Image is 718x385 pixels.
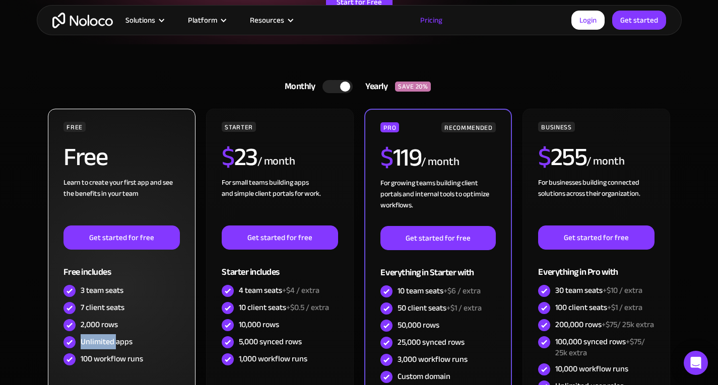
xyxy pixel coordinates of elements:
a: Get started for free [538,225,654,250]
div: Solutions [125,14,155,27]
div: Monthly [272,79,323,94]
div: 7 client seats [81,302,124,313]
div: 25,000 synced rows [398,337,465,348]
div: Solutions [113,14,175,27]
a: Pricing [408,14,455,27]
div: Everything in Pro with [538,250,654,282]
div: 1,000 workflow runs [239,353,307,364]
div: / month [421,154,459,170]
div: Everything in Starter with [380,250,495,283]
span: +$75/ 25k extra [602,317,654,332]
h2: Free [63,144,107,170]
h2: 23 [222,144,257,170]
div: Yearly [353,79,395,94]
div: 10 client seats [239,302,329,313]
div: RECOMMENDED [441,122,495,132]
div: FREE [63,122,86,132]
div: Starter includes [222,250,338,282]
div: Resources [250,14,284,27]
div: Custom domain [398,371,450,382]
div: Learn to create your first app and see the benefits in your team ‍ [63,177,179,225]
div: 100 workflow runs [81,353,143,364]
div: Platform [188,14,217,27]
div: 50 client seats [398,302,482,314]
span: $ [222,133,234,181]
div: 10 team seats [398,285,481,296]
a: Get started [612,11,666,30]
h2: 119 [380,145,421,170]
span: +$4 / extra [282,283,319,298]
a: Login [571,11,605,30]
div: STARTER [222,122,255,132]
div: Platform [175,14,237,27]
div: Free includes [63,250,179,282]
span: +$6 / extra [443,283,481,298]
div: 50,000 rows [398,320,439,331]
span: $ [538,133,551,181]
a: Get started for free [380,226,495,250]
div: 30 team seats [555,285,642,296]
div: For growing teams building client portals and internal tools to optimize workflows. [380,178,495,226]
div: SAVE 20% [395,82,431,92]
div: PRO [380,122,399,132]
span: +$1 / extra [607,300,642,315]
div: For small teams building apps and simple client portals for work. ‍ [222,177,338,225]
div: Open Intercom Messenger [684,351,708,375]
span: +$75/ 25k extra [555,334,645,360]
span: +$10 / extra [603,283,642,298]
a: Get started for free [222,225,338,250]
div: Resources [237,14,304,27]
div: / month [257,153,295,170]
a: Get started for free [63,225,179,250]
span: +$0.5 / extra [286,300,329,315]
div: 100,000 synced rows [555,336,654,358]
div: 200,000 rows [555,319,654,330]
div: / month [586,153,624,170]
div: 5,000 synced rows [239,336,302,347]
div: 3,000 workflow runs [398,354,468,365]
h2: 255 [538,144,586,170]
div: BUSINESS [538,122,574,132]
a: home [52,13,113,28]
div: 4 team seats [239,285,319,296]
div: For businesses building connected solutions across their organization. ‍ [538,177,654,225]
div: 10,000 rows [239,319,279,330]
div: Unlimited apps [81,336,133,347]
div: 10,000 workflow runs [555,363,628,374]
div: 100 client seats [555,302,642,313]
span: $ [380,134,393,181]
span: +$1 / extra [446,300,482,316]
div: 2,000 rows [81,319,118,330]
div: 3 team seats [81,285,123,296]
